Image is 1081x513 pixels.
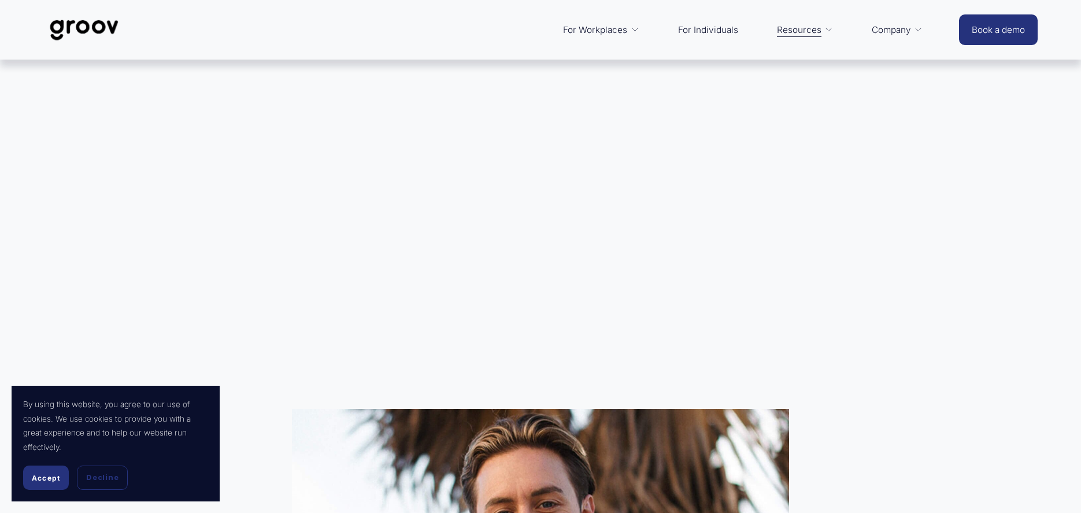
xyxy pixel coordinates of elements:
[672,16,744,44] a: For Individuals
[866,16,929,44] a: folder dropdown
[872,22,911,38] span: Company
[32,474,60,482] span: Accept
[563,22,627,38] span: For Workplaces
[43,11,125,49] img: Groov | Workplace Science Platform | Unlock Performance | Drive Results
[23,466,69,490] button: Accept
[23,397,208,454] p: By using this website, you agree to our use of cookies. We use cookies to provide you with a grea...
[959,14,1038,45] a: Book a demo
[77,466,128,490] button: Decline
[777,22,821,38] span: Resources
[12,386,220,501] section: Cookie banner
[86,473,119,483] span: Decline
[771,16,839,44] a: folder dropdown
[557,16,645,44] a: folder dropdown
